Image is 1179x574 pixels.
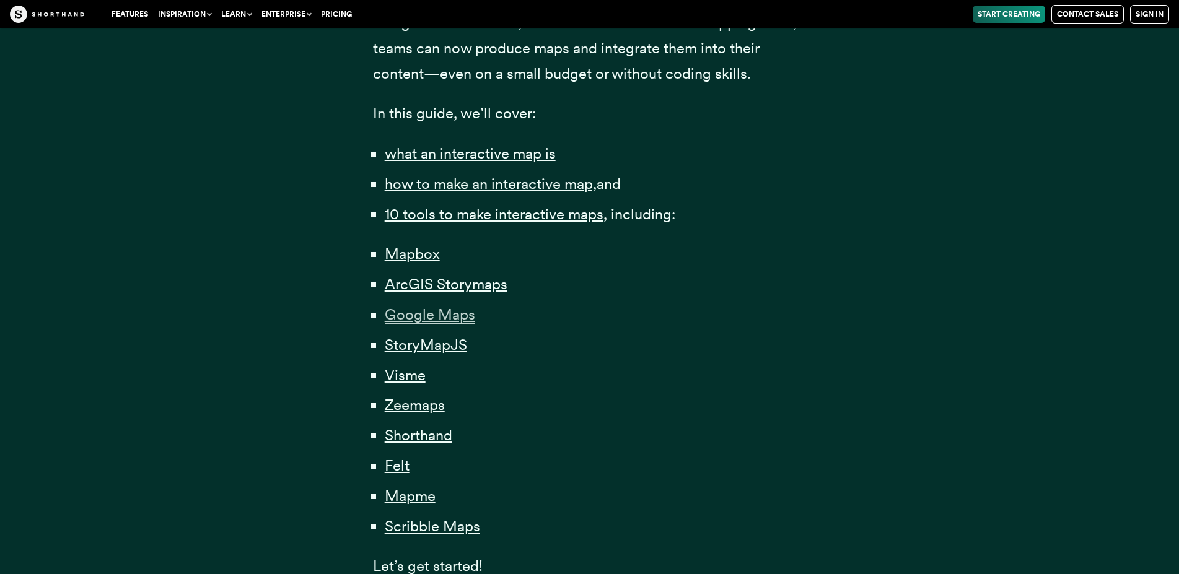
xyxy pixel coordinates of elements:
a: how to make an interactive map, [385,175,597,193]
a: Pricing [316,6,357,23]
a: 10 tools to make interactive maps [385,205,603,223]
a: Start Creating [973,6,1045,23]
span: In this guide, we’ll cover: [373,104,536,122]
a: ArcGIS Storymaps [385,275,507,293]
a: Mapme [385,487,436,505]
a: Mapbox [385,245,440,263]
a: StoryMapJS [385,336,467,354]
a: Scribble Maps [385,517,480,535]
a: Shorthand [385,426,452,444]
a: Contact Sales [1051,5,1124,24]
a: what an interactive map is [385,144,556,162]
button: Learn [216,6,256,23]
a: Features [107,6,153,23]
button: Enterprise [256,6,316,23]
span: The good news is that, with the rise of interactive mapping tools, teams can now produce maps and... [373,14,797,82]
span: and [597,175,621,193]
a: Sign in [1130,5,1169,24]
a: Felt [385,456,410,474]
a: Google Maps [385,305,475,323]
button: Inspiration [153,6,216,23]
span: Google Maps [385,305,475,324]
a: Zeemaps [385,396,445,414]
a: Visme [385,366,426,384]
img: The Craft [10,6,84,23]
span: , including: [603,205,675,223]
